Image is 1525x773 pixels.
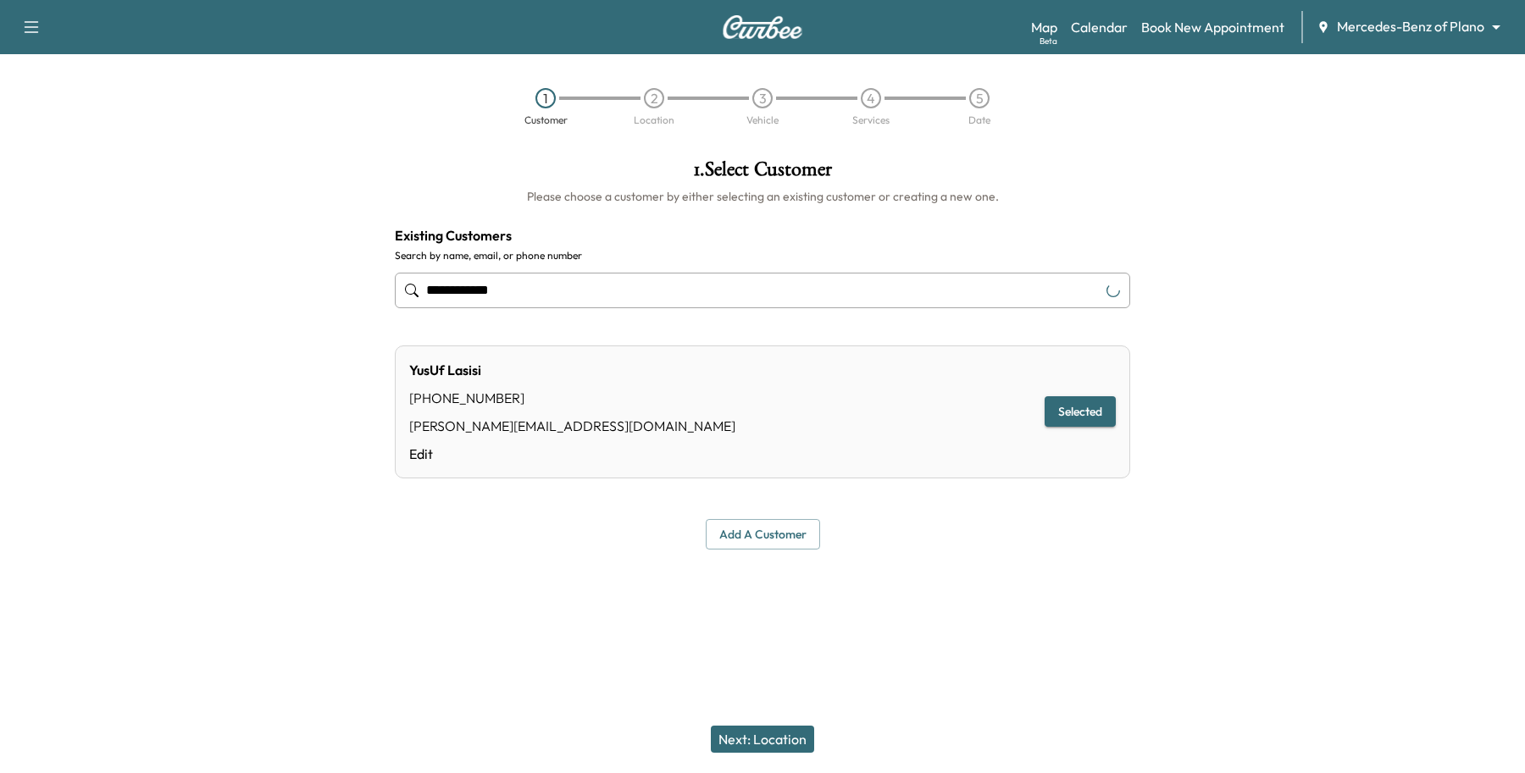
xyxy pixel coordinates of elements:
[861,88,881,108] div: 4
[524,115,568,125] div: Customer
[395,249,1130,262] label: Search by name, email, or phone number
[395,159,1130,188] h1: 1 . Select Customer
[752,88,773,108] div: 3
[409,416,735,436] div: [PERSON_NAME][EMAIL_ADDRESS][DOMAIN_NAME]
[409,388,735,408] div: [PHONE_NUMBER]
[968,115,990,125] div: Date
[711,726,814,753] button: Next: Location
[395,188,1130,205] h6: Please choose a customer by either selecting an existing customer or creating a new one.
[409,360,735,380] div: YusUf Lasisi
[722,15,803,39] img: Curbee Logo
[706,519,820,550] button: Add a customer
[1141,17,1284,37] a: Book New Appointment
[1040,35,1057,47] div: Beta
[535,88,556,108] div: 1
[852,115,890,125] div: Services
[634,115,674,125] div: Location
[1045,396,1116,428] button: Selected
[1031,17,1057,37] a: MapBeta
[1071,17,1128,37] a: Calendar
[969,88,990,108] div: 5
[395,225,1130,246] h4: Existing Customers
[1337,17,1484,36] span: Mercedes-Benz of Plano
[746,115,779,125] div: Vehicle
[644,88,664,108] div: 2
[409,444,735,464] a: Edit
